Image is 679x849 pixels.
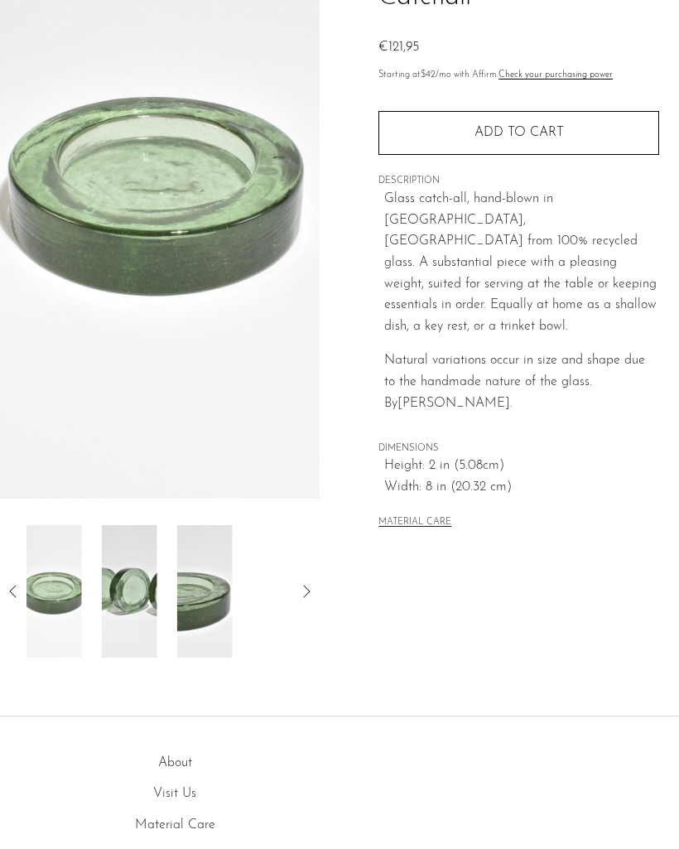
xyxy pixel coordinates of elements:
[378,174,659,189] span: DESCRIPTION
[384,456,659,477] span: Height: 2 in (5.08cm)
[378,68,659,83] p: Starting at /mo with Affirm.
[384,354,645,409] span: Natural variations occur in size and shape due to the handmade nature of the glass. By [PERSON_NA...
[384,477,659,499] span: Width: 8 in (20.32 cm)
[378,111,659,154] button: Add to cart
[421,70,436,80] span: $42
[177,525,233,658] img: Large Recycled Glass Catchall
[498,70,613,80] a: Check your purchasing power - Learn more about Affirm Financing (opens in modal)
[384,189,659,337] p: Glass catch-all, hand-blown in [GEOGRAPHIC_DATA], [GEOGRAPHIC_DATA] from 100% recycled glass. A s...
[378,441,659,456] span: DIMENSIONS
[474,126,564,139] span: Add to cart
[158,756,192,769] a: About
[153,787,196,800] a: Visit Us
[135,818,215,832] a: Material Care
[26,525,82,658] img: Large Recycled Glass Catchall
[102,525,157,658] img: Large Recycled Glass Catchall
[378,41,419,54] span: €121,95
[378,517,451,529] button: MATERIAL CARE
